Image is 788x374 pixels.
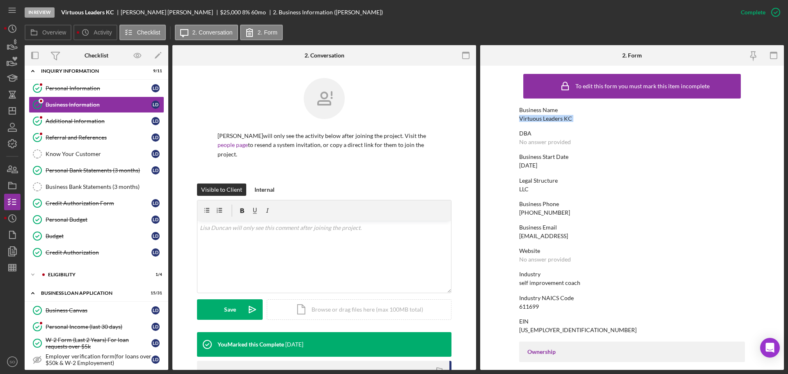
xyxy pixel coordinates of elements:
label: 2. Form [258,29,277,36]
div: L D [151,101,160,109]
text: SO [9,360,15,364]
div: 2. Form [622,52,642,59]
a: Personal Income (last 30 days)LD [29,319,164,335]
div: L D [151,216,160,224]
button: 2. Conversation [175,25,238,40]
div: In Review [25,7,55,18]
div: 9 / 11 [147,69,162,73]
div: Industry [519,271,745,278]
div: [US_EMPLOYER_IDENTIFICATION_NUMBER] [519,327,637,333]
button: Overview [25,25,71,40]
div: Business Name [519,107,745,113]
div: 8 % [242,9,250,16]
div: EIN [519,318,745,325]
div: Open Intercom Messenger [760,338,780,358]
button: Activity [73,25,117,40]
button: Checklist [119,25,166,40]
div: Credit Authorization [46,249,151,256]
a: people page [218,141,248,148]
a: BudgetLD [29,228,164,244]
button: 2. Form [240,25,283,40]
div: DBA [519,130,745,137]
a: Personal Bank Statements (3 months)LD [29,162,164,179]
div: Virtuous Leaders KC [519,115,572,122]
div: L D [151,117,160,125]
div: Internal [254,184,275,196]
label: Overview [42,29,66,36]
div: Know Your Customer [46,151,151,157]
button: Internal [250,184,279,196]
div: Personal Budget [46,216,151,223]
div: self improvement coach [519,280,580,286]
div: ELIGIBILITY [48,272,142,277]
div: L D [151,166,160,174]
div: To edit this form you must mark this item incomplete [575,83,710,89]
a: Credit AuthorizationLD [29,244,164,261]
div: LLC [519,186,529,193]
div: Budget [46,233,151,239]
div: L D [151,133,160,142]
b: Virtuous Leaders KC [61,9,114,16]
a: Business Bank Statements (3 months) [29,179,164,195]
div: Ownership [527,349,737,355]
div: L D [151,248,160,257]
div: Business Information [46,101,151,108]
label: 2. Conversation [192,29,233,36]
div: W-2 Form (Last 2 Years) For loan requests over $5k [46,337,151,350]
div: Website [519,248,745,254]
div: 2. Conversation [305,52,344,59]
div: [DATE] [519,162,537,169]
div: 15 / 31 [147,291,162,296]
div: 60 mo [251,9,266,16]
div: L D [151,306,160,314]
div: [PHONE_NUMBER] [519,209,570,216]
button: SO [4,353,21,370]
div: Legal Structure [519,177,745,184]
button: Save [197,299,263,320]
div: No answer provided [519,139,571,145]
div: 1 / 4 [147,272,162,277]
a: Personal InformationLD [29,80,164,96]
div: Employer verification form(for loans over $50k & W-2 Employement) [46,353,151,366]
a: Business InformationLD [29,96,164,113]
a: Know Your CustomerLD [29,146,164,162]
label: Activity [94,29,112,36]
div: [EMAIL_ADDRESS] [519,233,568,239]
time: 2025-09-26 20:14 [285,341,303,348]
div: L D [151,150,160,158]
div: L D [151,323,160,331]
div: Personal Bank Statements (3 months) [46,167,151,174]
div: Business Canvas [46,307,151,314]
div: Credit Authorization Form [46,200,151,207]
div: Additional Information [46,118,151,124]
a: Additional InformationLD [29,113,164,129]
p: [PERSON_NAME] will only see the activity below after joining the project. Visit the to resend a s... [218,131,431,159]
div: Business Start Date [519,154,745,160]
div: L D [151,84,160,92]
div: Checklist [85,52,108,59]
a: Referral and ReferencesLD [29,129,164,146]
span: $25,000 [220,9,241,16]
a: Personal BudgetLD [29,211,164,228]
a: W-2 Form (Last 2 Years) For loan requests over $5kLD [29,335,164,351]
div: Business Bank Statements (3 months) [46,184,164,190]
div: Personal Information [46,85,151,92]
div: INQUIRY INFORMATION [41,69,142,73]
div: No answer provided [519,256,571,263]
div: Visible to Client [201,184,242,196]
button: Complete [733,4,784,21]
div: Business Phone [519,201,745,207]
div: L D [151,232,160,240]
div: L D [151,199,160,207]
div: You Marked this Complete [218,341,284,348]
div: Complete [741,4,765,21]
div: [PERSON_NAME] [PERSON_NAME] [121,9,220,16]
a: Business CanvasLD [29,302,164,319]
div: 2. Business Information ([PERSON_NAME]) [273,9,383,16]
div: L D [151,339,160,347]
div: L D [151,356,160,364]
button: Visible to Client [197,184,246,196]
a: Credit Authorization FormLD [29,195,164,211]
div: Business Email [519,224,745,231]
a: Employer verification form(for loans over $50k & W-2 Employement)LD [29,351,164,368]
